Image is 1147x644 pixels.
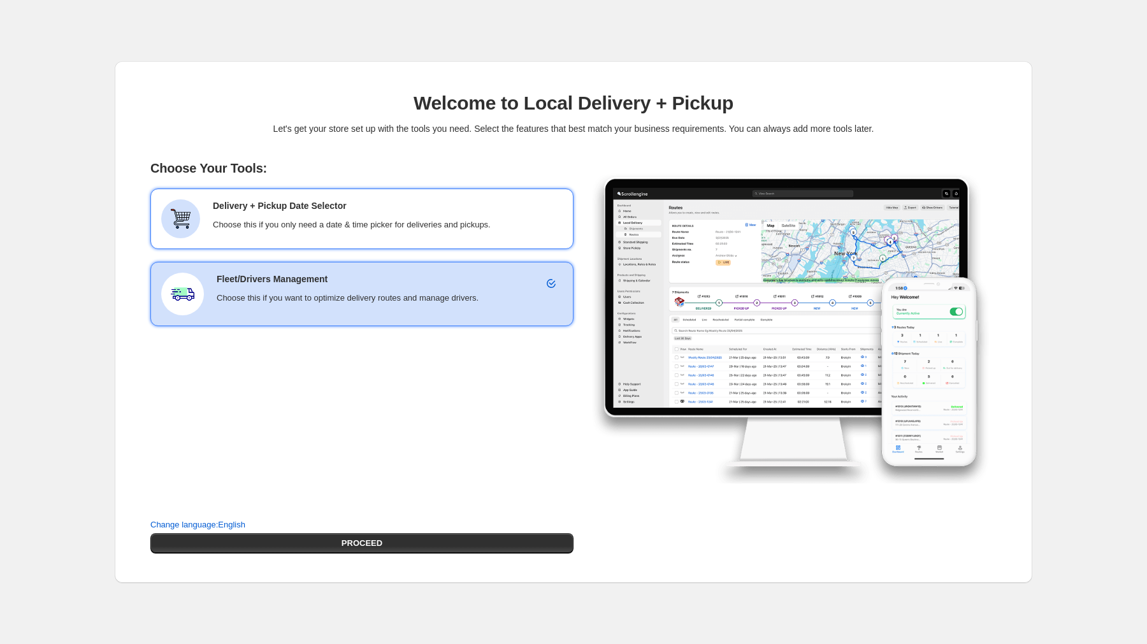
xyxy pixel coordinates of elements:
h6: Fleet/Drivers Management [217,273,563,285]
p: Choose this if you want to optimize delivery routes and manage drivers. [217,292,563,304]
p: Let's get your store set up with the tools you need. Select the features that best match your bus... [273,122,874,135]
img: cart [171,209,191,229]
p: Welcome to Local Delivery + Pickup [414,90,733,116]
button: PROCEED [150,533,573,554]
span: PROCEED [342,537,382,550]
img: cart [171,282,194,306]
img: logo [583,161,989,483]
button: Change language:English [150,520,245,529]
p: Choose Your Tools: [150,161,573,176]
p: Choose this if you only need a date & time picker for deliveries and pickups. [213,218,563,231]
h6: Delivery + Pickup Date Selector [213,199,563,212]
